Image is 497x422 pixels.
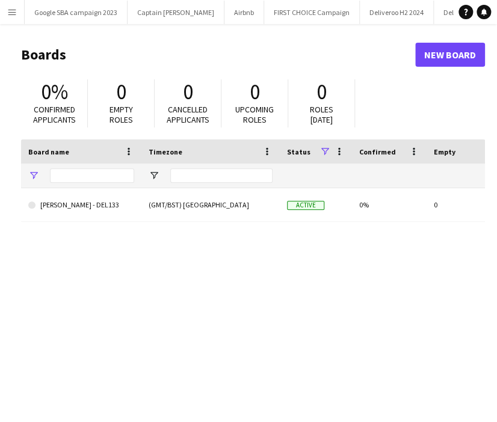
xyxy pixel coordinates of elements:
[415,43,485,67] a: New Board
[28,147,69,156] span: Board name
[110,104,133,125] span: Empty roles
[264,1,360,24] button: FIRST CHOICE Campaign
[170,168,273,183] input: Timezone Filter Input
[167,104,209,125] span: Cancelled applicants
[25,1,128,24] button: Google SBA campaign 2023
[141,188,280,221] div: (GMT/BST) [GEOGRAPHIC_DATA]
[21,46,415,64] h1: Boards
[149,170,159,181] button: Open Filter Menu
[183,79,193,105] span: 0
[28,170,39,181] button: Open Filter Menu
[41,79,68,105] span: 0%
[224,1,264,24] button: Airbnb
[287,201,324,210] span: Active
[116,79,126,105] span: 0
[28,188,134,222] a: [PERSON_NAME] - DEL133
[360,1,434,24] button: Deliveroo H2 2024
[352,188,427,221] div: 0%
[316,79,327,105] span: 0
[50,168,134,183] input: Board name Filter Input
[235,104,274,125] span: Upcoming roles
[310,104,333,125] span: Roles [DATE]
[359,147,396,156] span: Confirmed
[149,147,182,156] span: Timezone
[128,1,224,24] button: Captain [PERSON_NAME]
[287,147,310,156] span: Status
[434,147,455,156] span: Empty
[33,104,76,125] span: Confirmed applicants
[250,79,260,105] span: 0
